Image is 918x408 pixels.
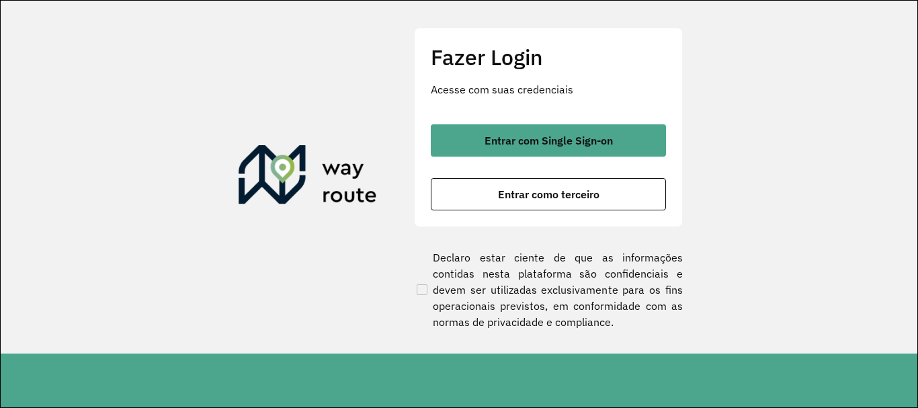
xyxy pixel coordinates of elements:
label: Declaro estar ciente de que as informações contidas nesta plataforma são confidenciais e devem se... [414,249,683,330]
img: Roteirizador AmbevTech [239,145,377,210]
button: button [431,124,666,157]
span: Entrar com Single Sign-on [485,135,613,146]
h2: Fazer Login [431,44,666,70]
button: button [431,178,666,210]
span: Entrar como terceiro [498,189,599,200]
p: Acesse com suas credenciais [431,81,666,97]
